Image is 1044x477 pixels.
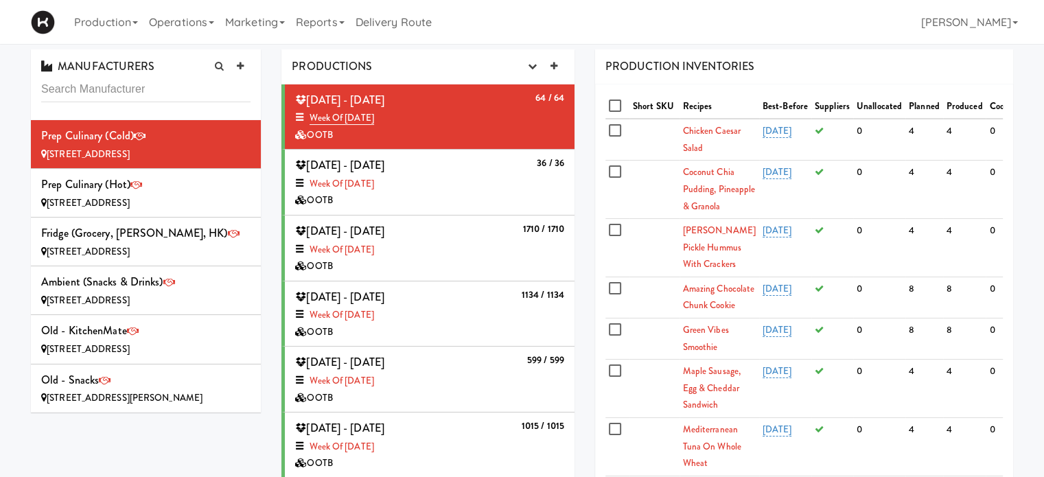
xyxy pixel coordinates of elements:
a: Week of [DATE] [310,308,373,321]
span: [DATE] - [DATE] [295,354,384,370]
a: Green Vibes Smoothie [683,323,729,353]
th: Suppliers [811,95,853,119]
a: Maple Sausage, Egg & Cheddar Sandwich [683,364,741,411]
div: OOTB [295,192,564,209]
td: 0 [853,219,905,277]
span: Old - KitchenMate [41,323,127,338]
li: Fridge (Grocery, [PERSON_NAME], HK)[STREET_ADDRESS] [31,218,261,266]
span: [DATE] - [DATE] [295,223,384,239]
a: Week of [DATE] [310,111,373,125]
a: [PERSON_NAME] Pickle Hummus With Crackers [683,224,756,270]
td: 0 [853,161,905,219]
span: Ambient (Snacks & Drinks) [41,274,163,290]
td: 4 [943,418,986,476]
div: OOTB [295,455,564,472]
div: OOTB [295,258,564,275]
div: OOTB [295,324,564,341]
a: [DATE] [763,282,792,296]
tr: Amazing Chocolate Chunk Cookie[DATE]0880 [605,277,1021,318]
tr: Maple Sausage, Egg & Cheddar Sandwich[DATE]0440 [605,360,1021,418]
li: Prep Culinary (Hot)[STREET_ADDRESS] [31,169,261,218]
a: Week of [DATE] [310,243,373,256]
li: Prep Culinary (Cold)[STREET_ADDRESS] [31,120,261,169]
tr: Chicken Caesar Salad[DATE]0440 [605,119,1021,161]
td: 0 [986,277,1021,318]
span: [DATE] - [DATE] [295,289,384,305]
td: 0 [853,277,905,318]
a: Chicken Caesar Salad [683,124,741,154]
td: 8 [943,318,986,360]
a: [DATE] [763,124,792,138]
td: 0 [986,360,1021,418]
b: 1134 / 1134 [522,288,564,301]
span: [DATE] - [DATE] [295,157,384,173]
span: MANUFACTURERS [41,58,154,74]
span: [DATE] - [DATE] [295,420,384,436]
div: OOTB [295,390,564,407]
tr: Coconut Chia Pudding, Pineapple & Granola[DATE]0440 [605,161,1021,219]
td: 4 [905,161,943,219]
td: 4 [943,219,986,277]
a: Mediterranean Tuna On Whole Wheat [683,423,741,469]
li: Old - Snacks[STREET_ADDRESS][PERSON_NAME] [31,364,261,412]
div: OOTB [295,127,564,144]
td: 0 [853,360,905,418]
b: 64 / 64 [535,91,564,104]
b: 36 / 36 [537,156,564,170]
span: [STREET_ADDRESS] [47,245,130,258]
td: 0 [853,119,905,161]
td: 0 [986,119,1021,161]
td: 4 [905,418,943,476]
span: [STREET_ADDRESS] [47,196,130,209]
li: Ambient (Snacks & Drinks)[STREET_ADDRESS] [31,266,261,315]
b: 599 / 599 [527,353,564,367]
a: Coconut Chia Pudding, Pineapple & Granola [683,165,756,212]
b: 1015 / 1015 [522,419,564,432]
td: 8 [905,277,943,318]
li: 36 / 36 [DATE] - [DATE]Week of [DATE]OOTB [281,150,575,216]
td: 0 [986,418,1021,476]
span: Prep Culinary (Hot) [41,176,130,192]
a: Amazing Chocolate Chunk Cookie [683,282,755,312]
tr: Green Vibes Smoothie[DATE]0880 [605,318,1021,360]
a: Week of [DATE] [310,440,373,453]
span: Fridge (Grocery, [PERSON_NAME], HK) [41,225,228,241]
a: [DATE] [763,165,792,179]
th: Short SKU [629,95,680,119]
a: [DATE] [763,423,792,437]
span: [STREET_ADDRESS] [47,342,130,356]
td: 4 [905,219,943,277]
td: 4 [943,119,986,161]
b: 1710 / 1710 [523,222,564,235]
th: Produced [943,95,986,119]
a: [DATE] [763,364,792,378]
td: 8 [905,318,943,360]
td: 0 [853,318,905,360]
input: Search Manufacturer [41,77,251,102]
li: 599 / 599 [DATE] - [DATE]Week of [DATE]OOTB [281,347,575,412]
span: [DATE] - [DATE] [295,92,384,108]
td: 4 [943,161,986,219]
img: Micromart [31,10,55,34]
a: Week of [DATE] [310,177,373,190]
td: 4 [905,119,943,161]
a: [DATE] [763,224,792,237]
td: 8 [943,277,986,318]
a: Week of [DATE] [310,374,373,387]
li: 1134 / 1134 [DATE] - [DATE]Week of [DATE]OOTB [281,281,575,347]
span: [STREET_ADDRESS][PERSON_NAME] [47,391,202,404]
span: PRODUCTION INVENTORIES [605,58,754,74]
th: Planned [905,95,943,119]
td: 0 [986,318,1021,360]
li: Old - KitchenMate[STREET_ADDRESS] [31,315,261,364]
td: 0 [986,219,1021,277]
th: Cooked [986,95,1021,119]
li: 64 / 64 [DATE] - [DATE]Week of [DATE]OOTB [281,84,575,150]
span: Old - Snacks [41,372,99,388]
a: [DATE] [763,323,792,337]
th: Recipes [680,95,759,119]
tr: [PERSON_NAME] Pickle Hummus With Crackers[DATE]0440 [605,219,1021,277]
span: [STREET_ADDRESS] [47,148,130,161]
td: 0 [853,418,905,476]
td: 4 [943,360,986,418]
